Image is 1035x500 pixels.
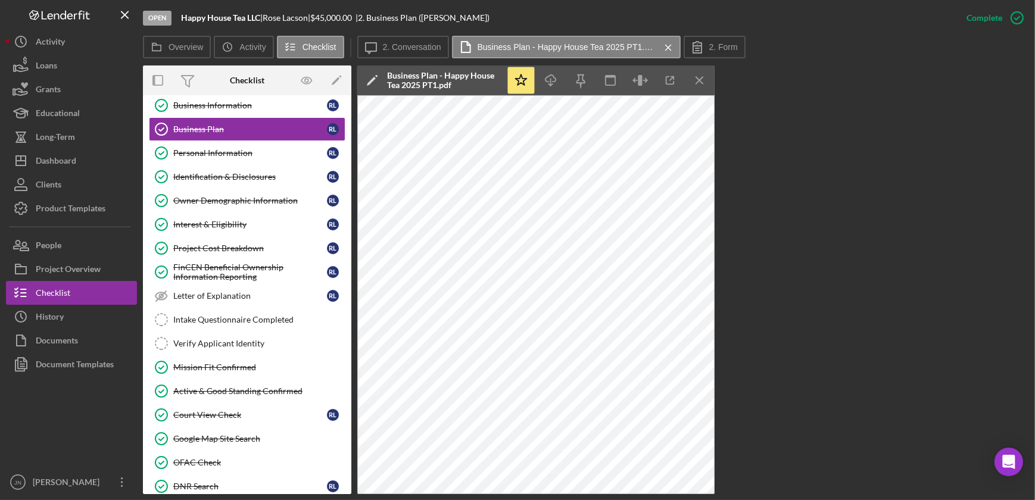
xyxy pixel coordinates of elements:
[6,173,137,196] button: Clients
[173,434,345,443] div: Google Map Site Search
[143,36,211,58] button: Overview
[36,77,61,104] div: Grants
[36,54,57,80] div: Loans
[36,196,105,223] div: Product Templates
[149,189,345,212] a: Owner Demographic InformationRL
[173,124,327,134] div: Business Plan
[149,379,345,403] a: Active & Good Standing Confirmed
[149,427,345,451] a: Google Map Site Search
[36,233,61,260] div: People
[277,36,344,58] button: Checklist
[149,165,345,189] a: Identification & DisclosuresRL
[6,257,137,281] button: Project Overview
[6,281,137,305] button: Checklist
[6,196,137,220] button: Product Templates
[36,352,114,379] div: Document Templates
[6,305,137,329] button: History
[149,451,345,474] a: OFAC Check
[452,36,681,58] button: Business Plan - Happy House Tea 2025 PT1.pdf
[36,329,78,355] div: Documents
[36,281,70,308] div: Checklist
[149,284,345,308] a: Letter of ExplanationRL
[36,125,75,152] div: Long-Term
[327,242,339,254] div: R L
[173,172,327,182] div: Identification & Disclosures
[14,479,21,486] text: JN
[955,6,1029,30] button: Complete
[149,212,345,236] a: Interest & EligibilityRL
[173,196,327,205] div: Owner Demographic Information
[327,480,339,492] div: R L
[149,141,345,165] a: Personal InformationRL
[149,93,345,117] a: Business InformationRL
[327,123,339,135] div: R L
[6,30,137,54] button: Activity
[239,42,266,52] label: Activity
[30,470,107,497] div: [PERSON_NAME]
[149,236,345,260] a: Project Cost BreakdownRL
[387,71,500,90] div: Business Plan - Happy House Tea 2025 PT1.pdf
[6,233,137,257] button: People
[327,409,339,421] div: R L
[6,352,137,376] button: Document Templates
[383,42,441,52] label: 2. Conversation
[6,54,137,77] button: Loans
[173,220,327,229] div: Interest & Eligibility
[36,30,65,57] div: Activity
[303,42,336,52] label: Checklist
[6,77,137,101] button: Grants
[173,315,345,324] div: Intake Questionnaire Completed
[214,36,273,58] button: Activity
[327,290,339,302] div: R L
[327,171,339,183] div: R L
[356,13,490,23] div: | 2. Business Plan ([PERSON_NAME])
[149,355,345,379] a: Mission Fit Confirmed
[36,173,61,199] div: Clients
[6,149,137,173] button: Dashboard
[173,262,327,282] div: FinCEN Beneficial Ownership Information Reporting
[181,12,260,23] b: Happy House Tea LLC
[149,403,345,427] a: Court View CheckRL
[709,42,738,52] label: 2. Form
[173,339,345,348] div: Verify Applicant Identity
[478,42,656,52] label: Business Plan - Happy House Tea 2025 PT1.pdf
[327,195,339,207] div: R L
[143,11,172,26] div: Open
[173,458,345,467] div: OFAC Check
[149,474,345,498] a: DNR SearchRL
[173,410,327,420] div: Court View Check
[169,42,203,52] label: Overview
[230,76,264,85] div: Checklist
[173,386,345,396] div: Active & Good Standing Confirmed
[173,243,327,253] div: Project Cost Breakdown
[995,448,1023,476] div: Open Intercom Messenger
[36,149,76,176] div: Dashboard
[967,6,1002,30] div: Complete
[173,362,345,372] div: Mission Fit Confirmed
[6,329,137,352] button: Documents
[149,117,345,141] a: Business PlanRL
[36,257,101,284] div: Project Overview
[149,332,345,355] a: Verify Applicant Identity
[36,305,64,332] div: History
[173,148,327,158] div: Personal Information
[6,125,137,149] button: Long-Term
[327,266,339,278] div: R L
[6,101,137,125] button: Educational
[327,218,339,230] div: R L
[173,291,327,301] div: Letter of Explanation
[181,13,263,23] div: |
[173,101,327,110] div: Business Information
